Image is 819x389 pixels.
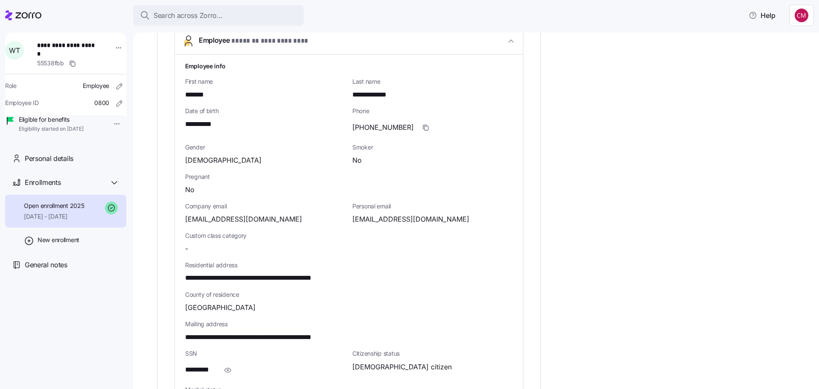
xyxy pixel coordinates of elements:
span: Employee [83,82,109,90]
span: Pregnant [185,173,513,181]
span: [EMAIL_ADDRESS][DOMAIN_NAME] [185,214,302,225]
span: Personal details [25,153,73,164]
span: Eligibility started on [DATE] [19,126,84,133]
span: Search across Zorro... [154,10,223,21]
span: Gender [185,143,346,152]
span: [EMAIL_ADDRESS][DOMAIN_NAME] [352,214,469,225]
span: [PHONE_NUMBER] [352,122,414,133]
span: [DEMOGRAPHIC_DATA] [185,155,261,166]
span: SSN [185,349,346,358]
span: First name [185,77,346,86]
span: [DATE] - [DATE] [24,212,84,221]
span: County of residence [185,290,513,299]
span: Company email [185,202,346,211]
span: Phone [352,107,513,115]
span: - [185,243,188,254]
span: W T [9,47,20,54]
button: Search across Zorro... [133,5,304,26]
span: Personal email [352,202,513,211]
span: 55538fbb [37,59,64,67]
span: Employee ID [5,99,39,107]
span: [DEMOGRAPHIC_DATA] citizen [352,362,452,372]
span: [GEOGRAPHIC_DATA] [185,302,256,313]
span: Citizenship status [352,349,513,358]
span: Smoker [352,143,513,152]
span: Employee [199,35,316,47]
span: New enrollment [38,236,79,244]
span: Enrollments [25,177,61,188]
span: Date of birth [185,107,346,115]
span: Custom class category [185,231,346,240]
span: Open enrollment 2025 [24,202,84,210]
span: Mailing address [185,320,513,328]
span: 0800 [94,99,109,107]
span: Eligible for benefits [19,115,84,124]
span: No [352,155,362,166]
span: Role [5,82,17,90]
span: Help [749,10,775,20]
span: Residential address [185,261,513,269]
h1: Employee info [185,61,513,70]
span: General notes [25,260,67,270]
button: Help [742,7,782,24]
span: No [185,184,195,195]
span: Last name [352,77,513,86]
img: c76f7742dad050c3772ef460a101715e [795,9,808,22]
